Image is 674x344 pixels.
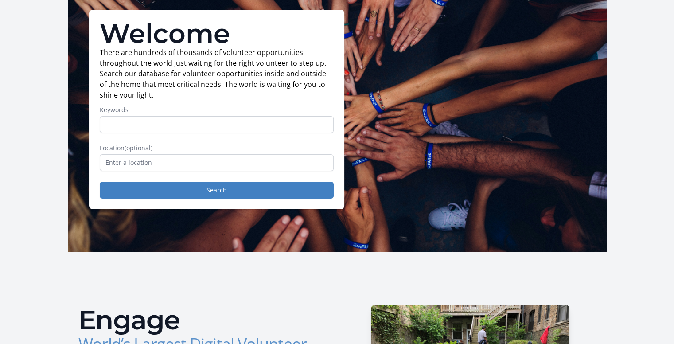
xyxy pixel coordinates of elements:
label: Location [100,144,334,152]
span: (optional) [125,144,152,152]
button: Search [100,182,334,199]
label: Keywords [100,106,334,114]
input: Enter a location [100,154,334,171]
h2: Engage [78,307,330,333]
h1: Welcome [100,20,334,47]
p: There are hundreds of thousands of volunteer opportunities throughout the world just waiting for ... [100,47,334,100]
